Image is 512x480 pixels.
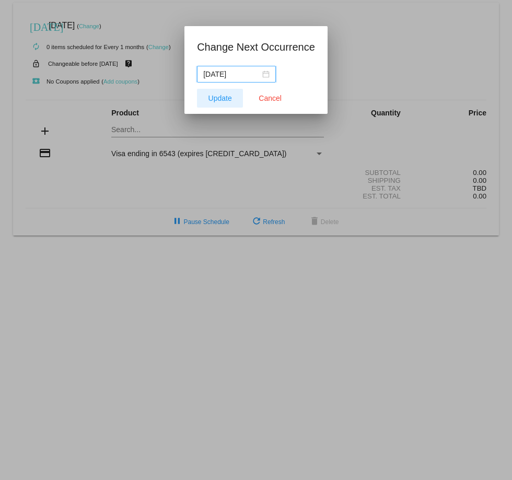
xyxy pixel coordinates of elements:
span: Update [208,94,232,102]
button: Update [197,89,243,108]
span: Cancel [259,94,282,102]
button: Close dialog [247,89,293,108]
h1: Change Next Occurrence [197,39,315,55]
input: Select date [203,68,260,80]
